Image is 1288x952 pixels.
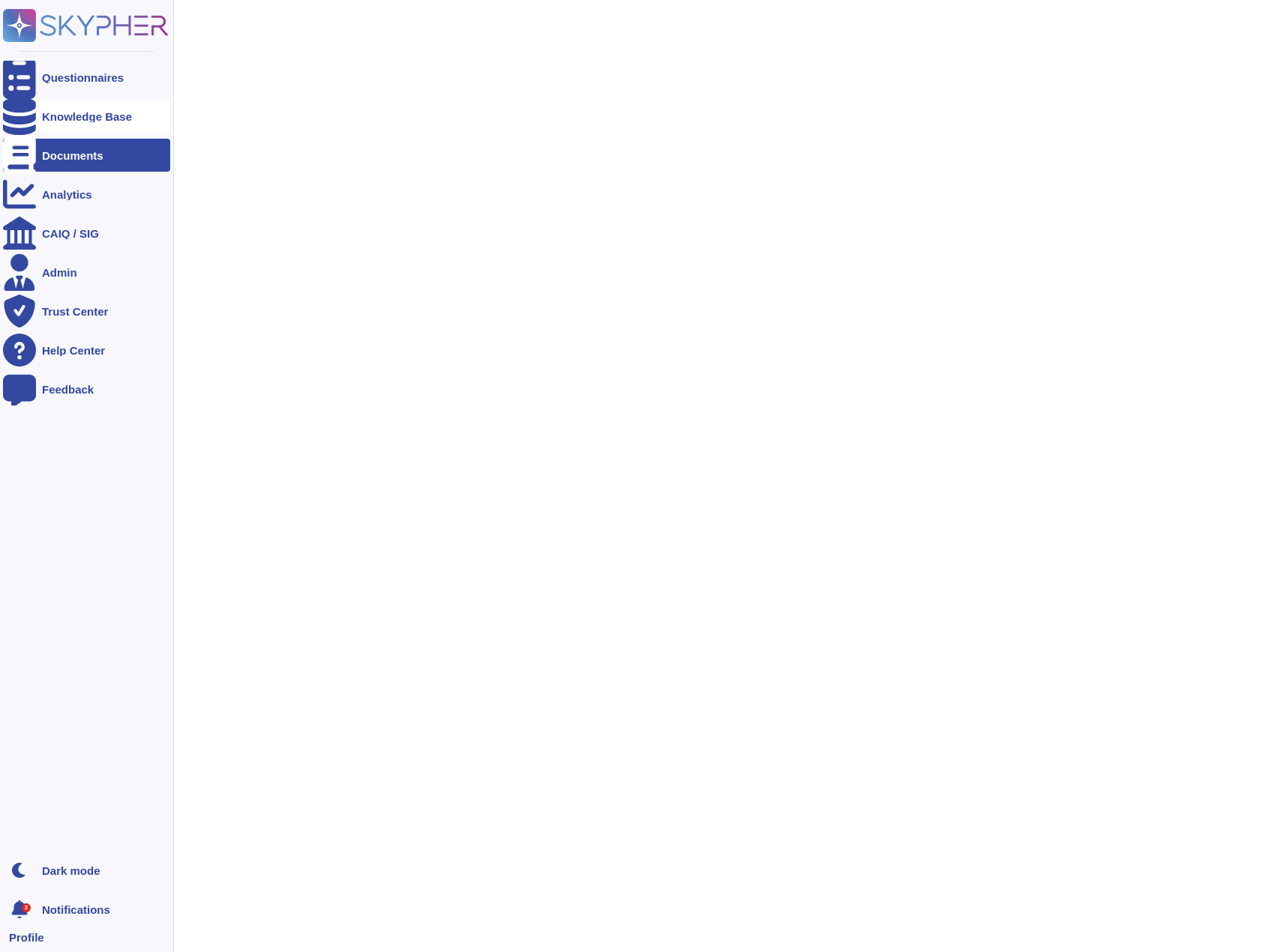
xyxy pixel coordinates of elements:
[42,228,99,239] div: CAIQ / SIG
[42,267,77,278] div: Admin
[42,345,105,356] div: Help Center
[42,904,110,915] span: Notifications
[42,111,132,122] div: Knowledge Base
[3,373,170,406] a: Feedback
[42,72,124,83] div: Questionnaires
[42,306,108,317] div: Trust Center
[3,334,170,367] a: Help Center
[3,217,170,250] a: CAIQ / SIG
[3,178,170,211] a: Analytics
[9,932,44,943] span: Profile
[42,150,103,161] div: Documents
[3,139,170,172] a: Documents
[42,384,94,395] div: Feedback
[42,189,92,200] div: Analytics
[22,903,31,912] div: 2
[3,61,170,94] a: Questionnaires
[3,100,170,133] a: Knowledge Base
[42,865,100,876] div: Dark mode
[3,256,170,289] a: Admin
[3,295,170,328] a: Trust Center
